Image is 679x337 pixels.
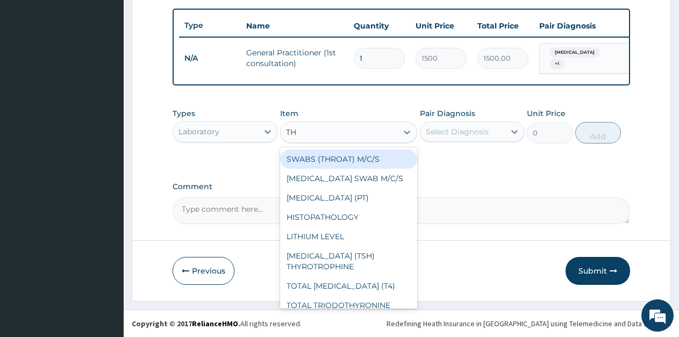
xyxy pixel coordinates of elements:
button: Submit [566,257,630,285]
img: d_794563401_company_1708531726252_794563401 [20,54,44,81]
label: Types [173,109,195,118]
label: Unit Price [527,108,566,119]
div: [MEDICAL_DATA] (PT) [280,188,417,207]
button: Add [575,122,621,144]
div: Chat with us now [56,60,181,74]
th: Name [241,15,348,37]
div: Redefining Heath Insurance in [GEOGRAPHIC_DATA] using Telemedicine and Data Science! [387,318,671,329]
th: Unit Price [410,15,472,37]
div: Laboratory [178,126,219,137]
td: General Practitioner (1st consultation) [241,42,348,74]
a: RelianceHMO [192,319,238,328]
label: Pair Diagnosis [420,108,475,119]
div: Select Diagnosis [426,126,489,137]
textarea: Type your message and hit 'Enter' [5,224,205,261]
div: [MEDICAL_DATA] SWAB M/C/S [280,169,417,188]
span: We're online! [62,101,148,209]
div: [MEDICAL_DATA] (TSH) THYROTROPHINE [280,246,417,276]
div: SWABS (THROAT) M/C/S [280,149,417,169]
span: + 1 [549,59,564,69]
div: Minimize live chat window [176,5,202,31]
span: [MEDICAL_DATA] [549,47,600,58]
div: TOTAL TRIODOTHYRONINE ([MEDICAL_DATA]) [280,296,417,326]
div: TOTAL [MEDICAL_DATA] (T4) [280,276,417,296]
div: HISTOPATHOLOGY [280,207,417,227]
strong: Copyright © 2017 . [132,319,240,328]
th: Type [179,16,241,35]
footer: All rights reserved. [124,310,679,337]
th: Total Price [472,15,534,37]
th: Quantity [348,15,410,37]
label: Item [280,108,298,119]
div: LITHIUM LEVEL [280,227,417,246]
td: N/A [179,48,241,68]
button: Previous [173,257,234,285]
th: Pair Diagnosis [534,15,652,37]
label: Comment [173,182,630,191]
